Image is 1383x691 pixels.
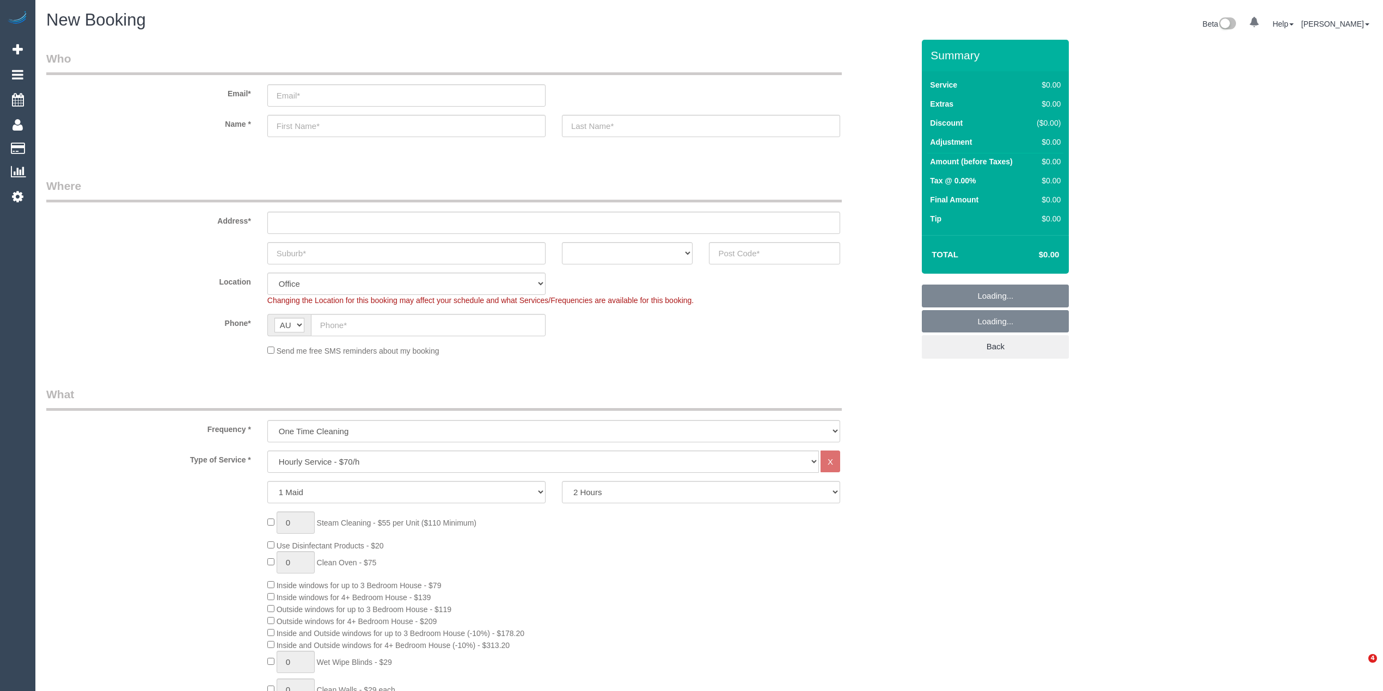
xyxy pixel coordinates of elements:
[1346,654,1372,680] iframe: Intercom live chat
[930,79,957,90] label: Service
[277,541,384,550] span: Use Disinfectant Products - $20
[267,115,546,137] input: First Name*
[1032,213,1061,224] div: $0.00
[1032,98,1061,109] div: $0.00
[1032,194,1061,205] div: $0.00
[267,84,546,107] input: Email*
[317,558,377,567] span: Clean Oven - $75
[38,273,259,287] label: Location
[7,11,28,26] img: Automaid Logo
[38,420,259,435] label: Frequency *
[46,10,146,29] span: New Booking
[46,178,842,202] legend: Where
[930,118,963,128] label: Discount
[277,605,451,614] span: Outside windows for up to 3 Bedroom House - $119
[1368,654,1377,663] span: 4
[1301,20,1369,28] a: [PERSON_NAME]
[1006,250,1059,260] h4: $0.00
[46,51,842,75] legend: Who
[46,386,842,411] legend: What
[317,658,392,667] span: Wet Wipe Blinds - $29
[1032,118,1061,128] div: ($0.00)
[277,347,439,355] span: Send me free SMS reminders about my booking
[709,242,840,264] input: Post Code*
[922,335,1069,358] a: Back
[931,49,1063,61] h3: Summary
[267,242,546,264] input: Suburb*
[311,314,546,336] input: Phone*
[317,519,476,527] span: Steam Cleaning - $55 per Unit ($110 Minimum)
[1032,156,1061,167] div: $0.00
[930,156,1012,167] label: Amount (before Taxes)
[930,175,976,186] label: Tax @ 0.00%
[267,296,694,305] span: Changing the Location for this booking may affect your schedule and what Services/Frequencies are...
[1032,137,1061,147] div: $0.00
[38,314,259,329] label: Phone*
[562,115,840,137] input: Last Name*
[277,593,431,602] span: Inside windows for 4+ Bedroom House - $139
[930,213,941,224] label: Tip
[277,581,442,590] span: Inside windows for up to 3 Bedroom House - $79
[277,617,437,626] span: Outside windows for 4+ Bedroom House - $209
[1272,20,1294,28] a: Help
[1203,20,1237,28] a: Beta
[277,641,510,650] span: Inside and Outside windows for 4+ Bedroom House (-10%) - $313.20
[1032,175,1061,186] div: $0.00
[932,250,958,259] strong: Total
[38,212,259,226] label: Address*
[277,629,524,638] span: Inside and Outside windows for up to 3 Bedroom House (-10%) - $178.20
[930,98,953,109] label: Extras
[930,194,978,205] label: Final Amount
[38,115,259,129] label: Name *
[38,451,259,465] label: Type of Service *
[1218,17,1236,32] img: New interface
[930,137,972,147] label: Adjustment
[38,84,259,99] label: Email*
[1032,79,1061,90] div: $0.00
